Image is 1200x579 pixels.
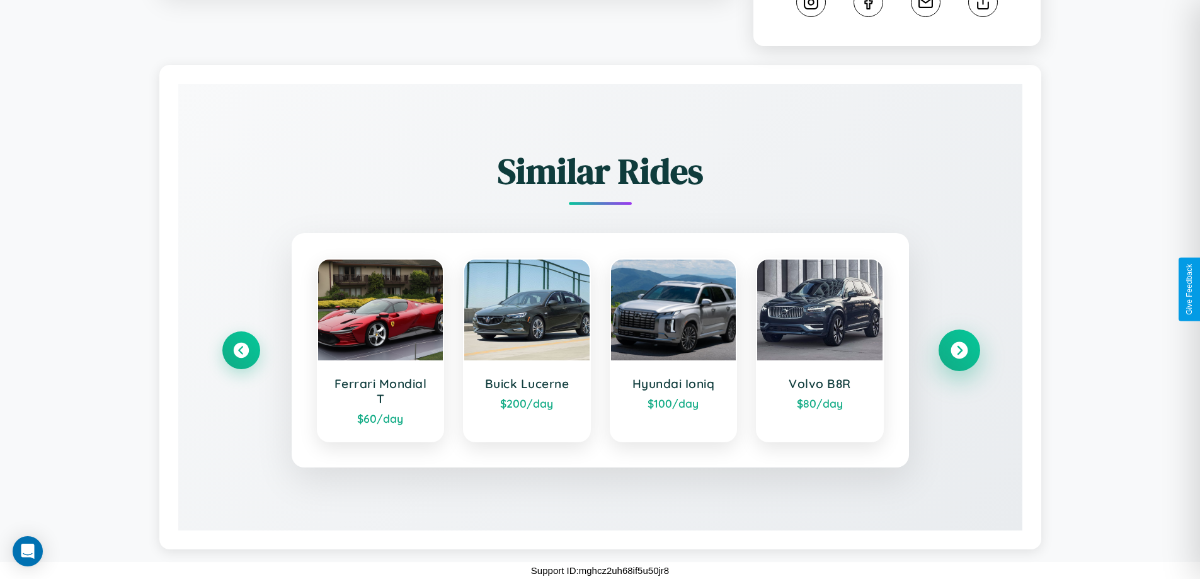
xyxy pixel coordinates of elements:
[531,562,669,579] p: Support ID: mghcz2uh68if5u50jr8
[13,536,43,566] div: Open Intercom Messenger
[222,147,978,195] h2: Similar Rides
[624,396,724,410] div: $ 100 /day
[1185,264,1194,315] div: Give Feedback
[463,258,591,442] a: Buick Lucerne$200/day
[770,376,870,391] h3: Volvo B8R
[317,258,445,442] a: Ferrari Mondial T$60/day
[331,376,431,406] h3: Ferrari Mondial T
[610,258,738,442] a: Hyundai Ioniq$100/day
[477,376,577,391] h3: Buick Lucerne
[624,376,724,391] h3: Hyundai Ioniq
[770,396,870,410] div: $ 80 /day
[331,411,431,425] div: $ 60 /day
[756,258,884,442] a: Volvo B8R$80/day
[477,396,577,410] div: $ 200 /day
